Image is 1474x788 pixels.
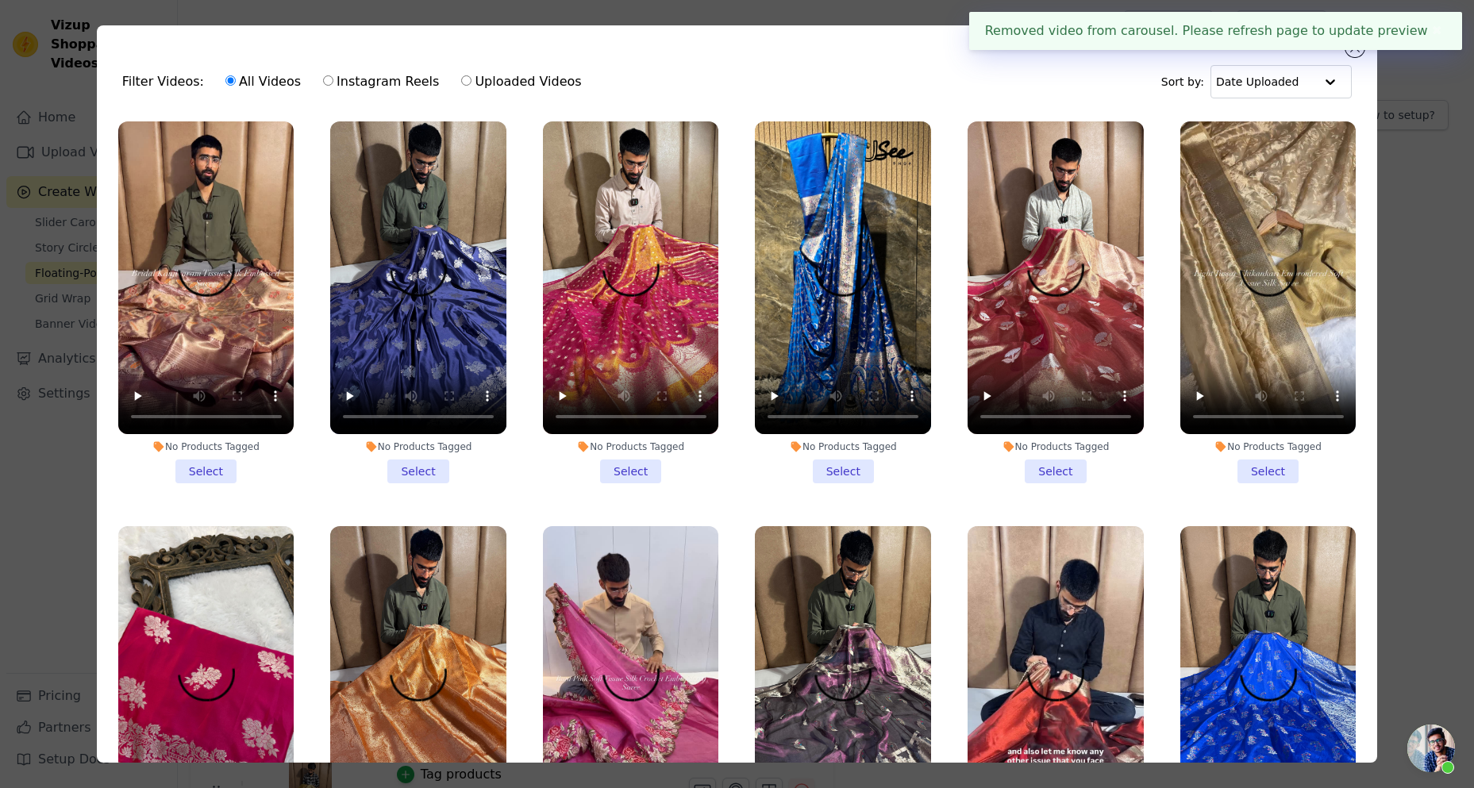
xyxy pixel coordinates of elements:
div: Sort by: [1161,65,1353,98]
button: Close [1428,21,1446,40]
div: Removed video from carousel. Please refresh page to update preview [969,12,1462,50]
div: No Products Tagged [543,440,719,453]
div: No Products Tagged [118,440,294,453]
div: Filter Videos: [122,63,591,100]
div: No Products Tagged [755,440,931,453]
div: No Products Tagged [1180,440,1357,453]
label: Uploaded Videos [460,71,582,92]
label: Instagram Reels [322,71,440,92]
a: Open chat [1407,725,1455,772]
div: No Products Tagged [330,440,506,453]
label: All Videos [225,71,302,92]
div: No Products Tagged [968,440,1144,453]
